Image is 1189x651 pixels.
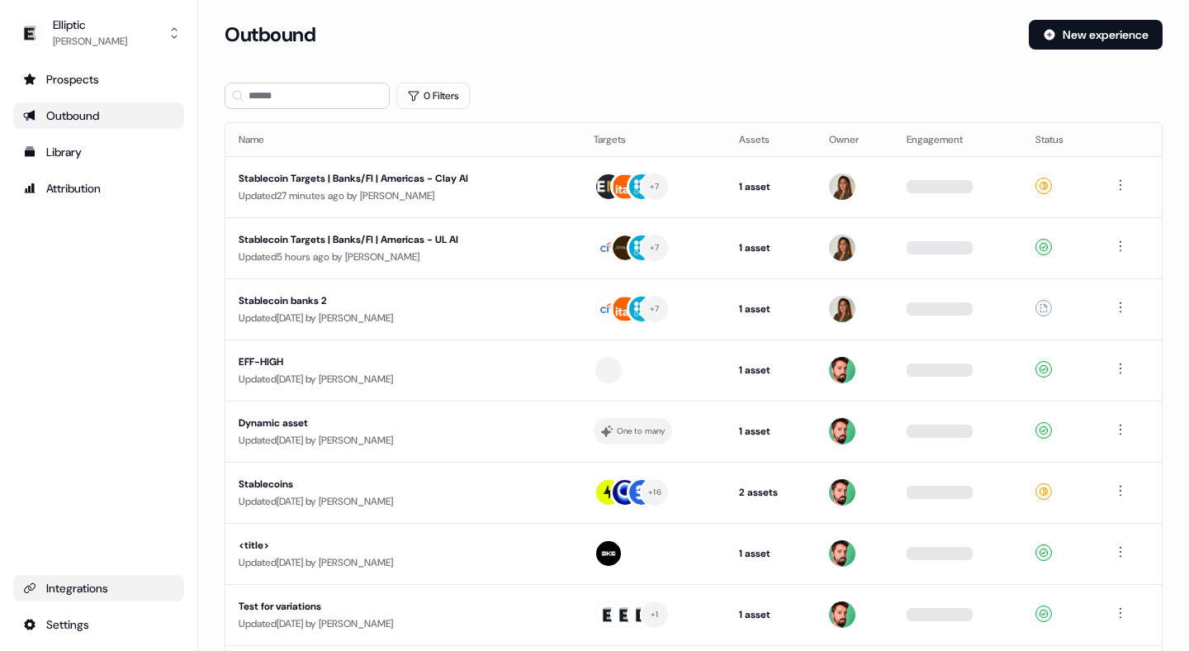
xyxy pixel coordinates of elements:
[23,71,174,88] div: Prospects
[13,13,184,53] button: Elliptic[PERSON_NAME]
[53,17,127,33] div: Elliptic
[726,123,817,156] th: Assets
[23,580,174,596] div: Integrations
[239,493,567,510] div: Updated [DATE] by [PERSON_NAME]
[1022,123,1098,156] th: Status
[23,180,174,197] div: Attribution
[239,554,567,571] div: Updated [DATE] by [PERSON_NAME]
[650,302,660,316] div: + 7
[396,83,470,109] button: 0 Filters
[829,540,855,567] img: Phill
[239,310,567,326] div: Updated [DATE] by [PERSON_NAME]
[239,598,536,615] div: Test for variations
[739,545,803,562] div: 1 asset
[829,173,855,200] img: Pouyeh
[829,357,855,383] img: Phill
[239,371,567,387] div: Updated [DATE] by [PERSON_NAME]
[739,484,803,501] div: 2 assets
[239,432,567,449] div: Updated [DATE] by [PERSON_NAME]
[739,606,803,623] div: 1 asset
[239,292,536,309] div: Stablecoin banks 2
[13,611,184,638] a: Go to integrations
[23,144,174,160] div: Library
[23,107,174,124] div: Outbound
[13,175,184,202] a: Go to attribution
[239,415,536,431] div: Dynamic asset
[225,22,315,47] h3: Outbound
[651,607,659,622] div: + 1
[239,537,536,554] div: <title>
[617,424,666,439] div: One to many
[13,575,184,601] a: Go to integrations
[13,66,184,93] a: Go to prospects
[829,235,855,261] img: Pouyeh
[739,362,803,378] div: 1 asset
[650,240,660,255] div: + 7
[829,601,855,628] img: Phill
[648,485,661,500] div: + 16
[239,354,536,370] div: EFF-HIGH
[650,179,660,194] div: + 7
[239,249,567,265] div: Updated 5 hours ago by [PERSON_NAME]
[893,123,1021,156] th: Engagement
[239,188,567,204] div: Updated 27 minutes ago by [PERSON_NAME]
[225,123,580,156] th: Name
[829,296,855,322] img: Pouyeh
[739,240,803,256] div: 1 asset
[13,139,184,165] a: Go to templates
[739,423,803,440] div: 1 asset
[829,479,855,506] img: Phill
[13,102,184,129] a: Go to outbound experience
[739,301,803,317] div: 1 asset
[739,178,803,195] div: 1 asset
[580,123,726,156] th: Targets
[53,33,127,50] div: [PERSON_NAME]
[239,615,567,632] div: Updated [DATE] by [PERSON_NAME]
[1029,20,1163,50] button: New experience
[239,170,536,187] div: Stablecoin Targets | Banks/FI | Americas - Clay AI
[239,476,536,492] div: Stablecoins
[239,231,536,248] div: Stablecoin Targets | Banks/FI | Americas - UL AI
[23,616,174,633] div: Settings
[816,123,893,156] th: Owner
[829,418,855,444] img: Phill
